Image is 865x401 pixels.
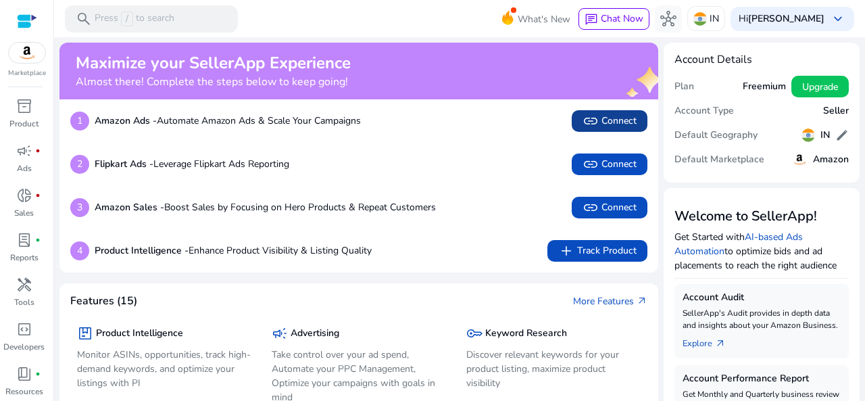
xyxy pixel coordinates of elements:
p: IN [710,7,719,30]
h4: Features (15) [70,295,137,308]
button: Upgrade [791,76,849,97]
h5: Product Intelligence [96,328,183,339]
span: Upgrade [802,80,838,94]
span: lab_profile [16,232,32,248]
p: Monitor ASINs, opportunities, track high-demand keywords, and optimize your listings with PI [77,348,251,390]
span: fiber_manual_record [35,148,41,154]
span: arrow_outward [637,296,647,306]
button: chatChat Now [578,8,649,30]
img: amazon.svg [791,151,808,168]
h5: Plan [674,81,694,93]
span: link [583,156,599,172]
p: 4 [70,241,89,260]
h5: IN [820,130,830,141]
p: SellerApp's Audit provides in depth data and insights about your Amazon Business. [683,307,841,331]
h5: Seller [823,105,849,117]
h5: Advertising [291,328,339,339]
p: Ads [17,162,32,174]
span: arrow_outward [715,338,726,349]
b: Amazon Ads - [95,114,157,127]
a: AI-based Ads Automation [674,231,803,258]
p: 1 [70,112,89,131]
h5: Default Geography [674,130,758,141]
p: Enhance Product Visibility & Listing Quality [95,243,372,258]
p: Discover relevant keywords for your product listing, maximize product visibility [466,348,641,390]
p: Tools [14,296,34,308]
span: chat [585,13,598,26]
p: Automate Amazon Ads & Scale Your Campaigns [95,114,361,128]
span: Connect [583,113,637,129]
h4: Account Details [674,53,849,66]
span: key [466,325,483,341]
h5: Freemium [743,81,786,93]
span: keyboard_arrow_down [830,11,846,27]
span: edit [835,128,849,142]
button: linkConnect [572,197,647,218]
span: What's New [518,7,570,31]
span: / [121,11,133,26]
h4: Almost there! Complete the steps below to keep going! [76,76,351,89]
p: Sales [14,207,34,219]
span: fiber_manual_record [35,193,41,198]
span: fiber_manual_record [35,371,41,377]
span: inventory_2 [16,98,32,114]
span: Chat Now [601,12,643,25]
a: More Featuresarrow_outward [573,294,647,308]
span: link [583,113,599,129]
button: linkConnect [572,154,647,175]
span: package [77,325,93,341]
p: Get Started with to optimize bids and ad placements to reach the right audience [674,230,849,273]
img: amazon.svg [9,43,45,63]
span: add [558,243,574,259]
h5: Account Performance Report [683,373,841,385]
p: Developers [3,341,45,353]
span: book_4 [16,366,32,382]
span: code_blocks [16,321,32,337]
span: donut_small [16,187,32,204]
p: Leverage Flipkart Ads Reporting [95,157,289,171]
span: campaign [272,325,288,341]
span: campaign [16,143,32,159]
b: Amazon Sales - [95,201,164,214]
span: link [583,199,599,216]
h5: Default Marketplace [674,154,764,166]
h2: Maximize your SellerApp Experience [76,53,351,73]
button: hub [655,5,682,32]
p: Press to search [95,11,174,26]
b: Flipkart Ads - [95,158,153,170]
p: Marketplace [8,68,46,78]
button: linkConnect [572,110,647,132]
span: handyman [16,277,32,293]
p: Product [9,118,39,130]
h5: Account Type [674,105,734,117]
p: Resources [5,385,43,398]
p: Hi [739,14,824,24]
h5: Account Audit [683,292,841,304]
h3: Welcome to SellerApp! [674,208,849,225]
span: Track Product [558,243,637,259]
h5: Keyword Research [485,328,567,339]
button: addTrack Product [547,240,647,262]
img: in.svg [693,12,707,26]
p: Boost Sales by Focusing on Hero Products & Repeat Customers [95,200,436,214]
h5: Amazon [813,154,849,166]
img: in.svg [801,128,815,142]
b: [PERSON_NAME] [748,12,824,25]
span: Connect [583,199,637,216]
a: Explorearrow_outward [683,331,737,350]
span: fiber_manual_record [35,237,41,243]
b: Product Intelligence - [95,244,189,257]
span: hub [660,11,676,27]
p: 2 [70,155,89,174]
span: search [76,11,92,27]
p: Reports [10,252,39,264]
span: Connect [583,156,637,172]
p: 3 [70,198,89,217]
